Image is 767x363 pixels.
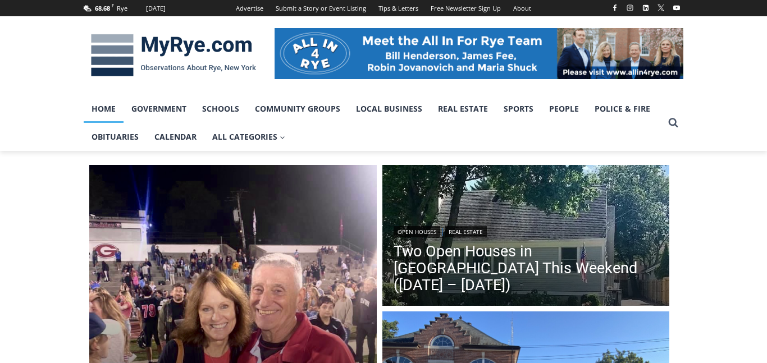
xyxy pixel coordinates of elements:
div: | [394,224,659,237]
a: Sports [496,95,541,123]
span: 68.68 [95,4,110,12]
a: People [541,95,587,123]
a: Real Estate [430,95,496,123]
a: All Categories [204,123,293,151]
a: Read More Two Open Houses in Rye This Weekend (September 6 – 7) [382,165,670,309]
img: MyRye.com [84,26,263,85]
div: [DATE] [146,3,166,13]
a: Home [84,95,124,123]
a: Facebook [608,1,622,15]
img: All in for Rye [275,28,683,79]
a: Calendar [147,123,204,151]
a: Two Open Houses in [GEOGRAPHIC_DATA] This Weekend ([DATE] – [DATE]) [394,243,659,293]
a: Real Estate [445,226,487,237]
nav: Primary Navigation [84,95,663,151]
a: Obituaries [84,123,147,151]
a: YouTube [670,1,683,15]
a: Linkedin [639,1,652,15]
a: Local Business [348,95,430,123]
a: Instagram [623,1,637,15]
div: Rye [117,3,127,13]
span: All Categories [212,131,285,143]
button: View Search Form [663,113,683,133]
img: 134-136 Dearborn Avenue [382,165,670,309]
a: Schools [194,95,247,123]
a: Open Houses [394,226,440,237]
a: X [654,1,668,15]
span: F [112,2,114,8]
a: Police & Fire [587,95,658,123]
a: Government [124,95,194,123]
a: Community Groups [247,95,348,123]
